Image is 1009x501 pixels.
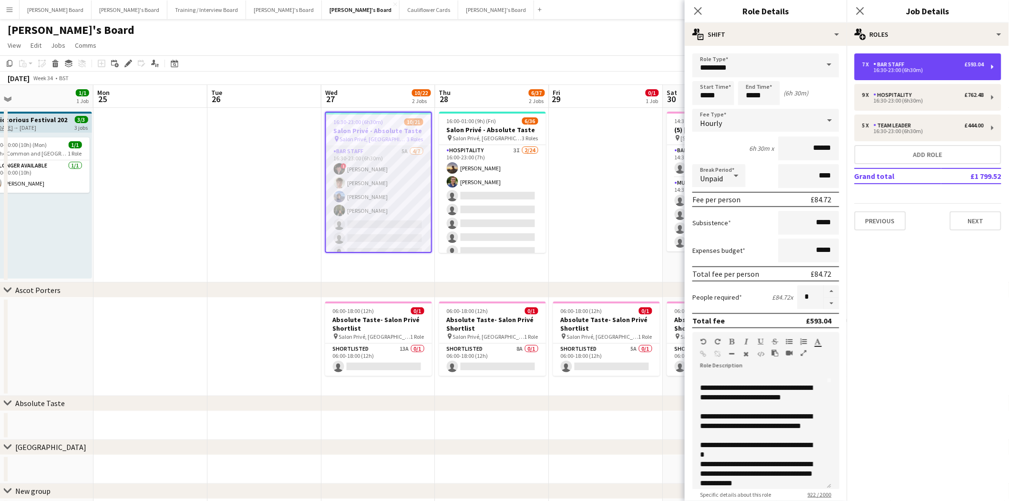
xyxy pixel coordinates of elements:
[31,74,55,82] span: Week 34
[847,23,1009,46] div: Roles
[667,302,774,376] div: 06:00-18:00 (12h)0/1Absolute Taste- Salon Privé Shortlist Salon Privé, [GEOGRAPHIC_DATA]1 RoleSho...
[167,0,246,19] button: Training / Interview Board
[862,122,874,129] div: 5 x
[862,129,984,134] div: 16:30-23:00 (6h30m)
[31,41,41,50] span: Edit
[325,315,432,333] h3: Absolute Taste- Salon Privé Shortlist
[800,349,807,357] button: Fullscreen
[811,195,832,204] div: £84.72
[824,285,839,298] button: Increase
[76,97,89,104] div: 1 Job
[324,94,338,104] span: 27
[412,89,431,96] span: 10/22
[692,219,731,227] label: Subsistence
[75,41,96,50] span: Comms
[210,94,222,104] span: 26
[692,246,745,255] label: Expenses budget
[681,135,728,142] span: [STREET_ADDRESS]
[453,333,525,340] span: Salon Privé, [GEOGRAPHIC_DATA]
[874,122,915,129] div: TEAM LEADER
[92,0,167,19] button: [PERSON_NAME]'s Board
[75,116,88,123] span: 3/3
[341,163,347,169] span: !
[700,338,707,345] button: Undo
[340,136,407,143] span: Salon Privé, [GEOGRAPHIC_DATA]
[553,315,660,333] h3: Absolute Taste- Salon Privé Shortlist
[529,97,545,104] div: 2 Jobs
[847,5,1009,17] h3: Job Details
[667,88,678,97] span: Sat
[404,118,423,125] span: 10/21
[439,315,546,333] h3: Absolute Taste- Salon Privé Shortlist
[855,145,1001,164] button: Add role
[666,94,678,104] span: 30
[965,92,984,98] div: £762.48
[646,97,659,104] div: 1 Job
[71,39,100,52] a: Comms
[743,350,750,358] button: Clear Formatting
[757,338,764,345] button: Underline
[700,118,722,128] span: Hourly
[552,94,561,104] span: 29
[529,89,545,96] span: 6/37
[855,168,941,184] td: Grand total
[814,338,821,345] button: Text Color
[325,112,432,253] div: 16:30-23:00 (6h30m)10/21Salon Privé - Absolute Taste Salon Privé, [GEOGRAPHIC_DATA]3 RolesBAR STA...
[525,307,538,314] span: 0/1
[692,316,725,325] div: Total fee
[75,123,88,131] div: 3 jobs
[553,344,660,376] app-card-role: Shortlisted5A0/106:00-18:00 (12h)
[874,61,908,68] div: BAR STAFF
[458,0,534,19] button: [PERSON_NAME]'s Board
[824,298,839,310] button: Decrease
[786,349,793,357] button: Insert video
[51,41,65,50] span: Jobs
[692,491,779,498] span: Specific details about this role
[246,0,322,19] button: [PERSON_NAME]'s Board
[786,338,793,345] button: Unordered List
[965,61,984,68] div: £593.04
[76,89,89,96] span: 1/1
[743,338,750,345] button: Italic
[667,125,774,134] h3: (5) [GEOGRAPHIC_DATA]
[69,141,82,148] span: 1/1
[729,338,735,345] button: Bold
[667,112,774,251] div: 14:30-22:30 (8h)0/5(5) [GEOGRAPHIC_DATA] [STREET_ADDRESS]2 RolesBar / Waiting37A0/114:30-22:30 (8...
[15,442,86,452] div: [GEOGRAPHIC_DATA]
[714,338,721,345] button: Redo
[784,89,809,97] div: (6h 30m)
[646,89,659,96] span: 0/1
[15,398,65,408] div: Absolute Taste
[20,0,92,19] button: [PERSON_NAME] Board
[855,211,906,230] button: Previous
[772,349,778,357] button: Paste as plain text
[412,97,431,104] div: 2 Jobs
[862,61,874,68] div: 7 x
[667,145,774,177] app-card-role: Bar / Waiting37A0/114:30-22:30 (8h)
[553,88,561,97] span: Fri
[439,112,546,253] app-job-card: 16:00-01:00 (9h) (Fri)6/36Salon Privé - Absolute Taste Salon Privé, [GEOGRAPHIC_DATA]3 RolesHospi...
[692,195,741,204] div: Fee per person
[685,23,847,46] div: Shift
[874,92,916,98] div: Hospitality
[411,307,424,314] span: 0/1
[27,39,45,52] a: Edit
[439,125,546,134] h3: Salon Privé - Absolute Taste
[325,344,432,376] app-card-role: Shortlisted13A0/106:00-18:00 (12h)
[411,333,424,340] span: 1 Role
[439,344,546,376] app-card-role: Shortlisted8A0/106:00-18:00 (12h)
[692,269,759,279] div: Total fee per person
[553,302,660,376] app-job-card: 06:00-18:00 (12h)0/1Absolute Taste- Salon Privé Shortlist Salon Privé, [GEOGRAPHIC_DATA]1 RoleSho...
[333,307,374,314] span: 06:00-18:00 (12h)
[325,88,338,97] span: Wed
[325,302,432,376] app-job-card: 06:00-18:00 (12h)0/1Absolute Taste- Salon Privé Shortlist Salon Privé, [GEOGRAPHIC_DATA]1 RoleSho...
[522,135,538,142] span: 3 Roles
[675,117,713,125] span: 14:30-22:30 (8h)
[15,486,51,496] div: New group
[453,135,522,142] span: Salon Privé, [GEOGRAPHIC_DATA]
[15,285,61,295] div: Ascot Porters
[447,307,488,314] span: 06:00-18:00 (12h)
[4,39,25,52] a: View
